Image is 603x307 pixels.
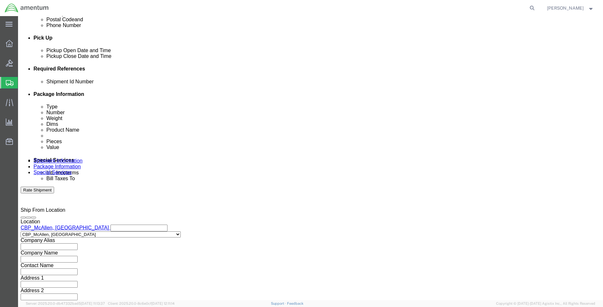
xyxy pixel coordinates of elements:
span: [DATE] 11:13:37 [81,302,105,305]
span: Server: 2025.20.0-db47332bad5 [26,302,105,305]
iframe: FS Legacy Container [18,16,603,300]
span: Client: 2025.20.0-8c6e0cf [108,302,175,305]
span: [DATE] 12:11:14 [151,302,175,305]
a: Support [271,302,287,305]
span: Rigoberto Magallan [547,5,584,12]
a: Feedback [287,302,303,305]
img: logo [5,3,49,13]
span: Copyright © [DATE]-[DATE] Agistix Inc., All Rights Reserved [496,301,595,306]
button: [PERSON_NAME] [547,4,594,12]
